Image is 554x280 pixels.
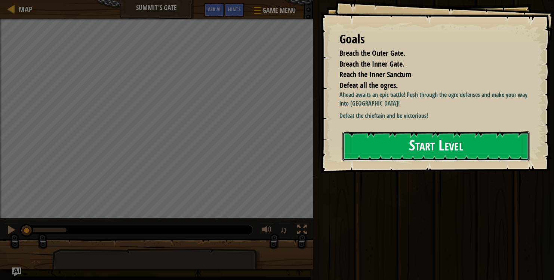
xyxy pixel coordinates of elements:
[208,6,221,13] span: Ask AI
[259,223,274,238] button: Adjust volume
[4,223,19,238] button: Ctrl + P: Pause
[339,48,405,58] span: Breach the Outer Gate.
[330,69,526,80] li: Reach the Inner Sanctum
[330,59,526,70] li: Breach the Inner Gate.
[12,267,21,276] button: Ask AI
[339,91,533,108] p: Ahead awaits an epic battle! Push through the ogre defenses and make your way into [GEOGRAPHIC_DA...
[339,112,533,120] p: Defeat the chieftain and be victorious!
[330,80,526,91] li: Defeat all the ogres.
[330,48,526,59] li: Breach the Outer Gate.
[278,223,291,238] button: ♫
[339,69,411,79] span: Reach the Inner Sanctum
[339,31,528,48] div: Goals
[19,4,33,14] span: Map
[280,224,287,235] span: ♫
[262,6,295,15] span: Game Menu
[204,3,224,17] button: Ask AI
[248,3,300,21] button: Game Menu
[339,59,404,69] span: Breach the Inner Gate.
[294,223,309,238] button: Toggle fullscreen
[228,6,240,13] span: Hints
[342,131,529,161] button: Start Level
[15,4,33,14] a: Map
[339,80,397,90] span: Defeat all the ogres.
